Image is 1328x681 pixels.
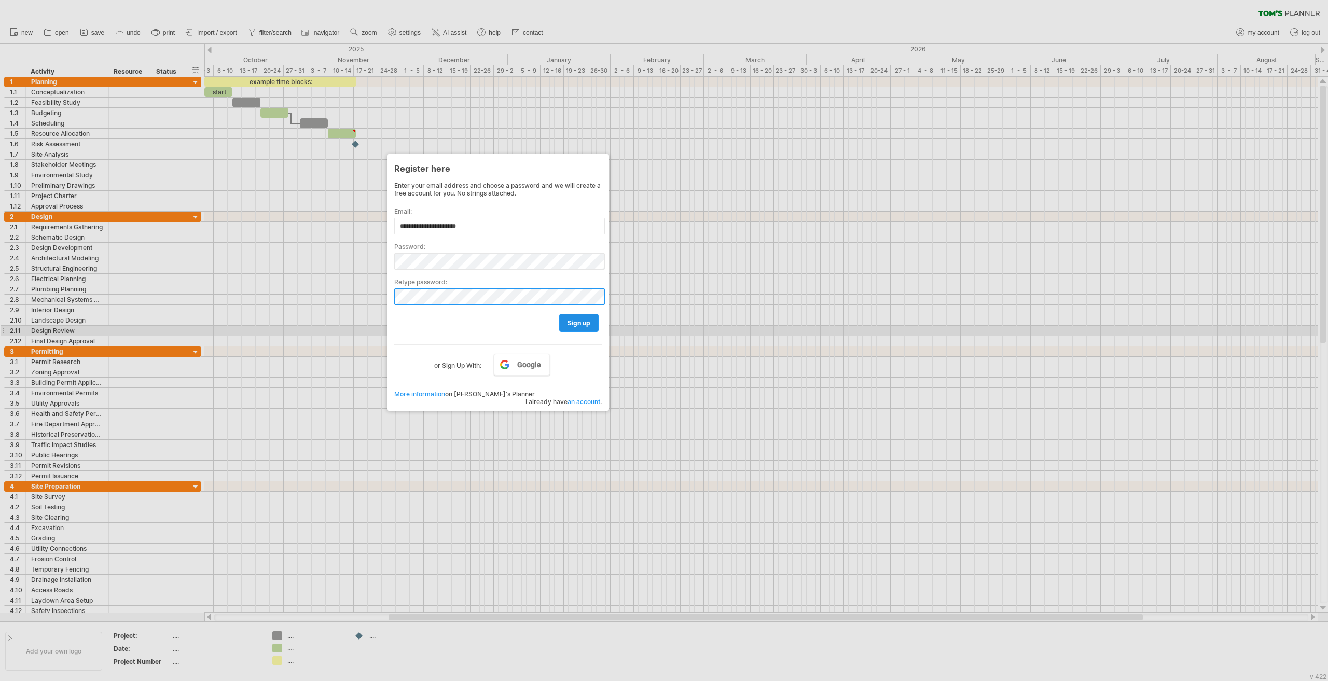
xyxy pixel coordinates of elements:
[394,390,535,398] span: on [PERSON_NAME]'s Planner
[394,390,445,398] a: More information
[434,354,481,371] label: or Sign Up With:
[394,278,602,286] label: Retype password:
[394,159,602,177] div: Register here
[394,243,602,251] label: Password:
[394,207,602,215] label: Email:
[517,360,541,369] span: Google
[494,354,550,376] a: Google
[568,398,600,406] a: an account
[568,319,590,327] span: sign up
[394,182,602,197] div: Enter your email address and choose a password and we will create a free account for you. No stri...
[559,314,599,332] a: sign up
[525,398,602,406] span: I already have .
